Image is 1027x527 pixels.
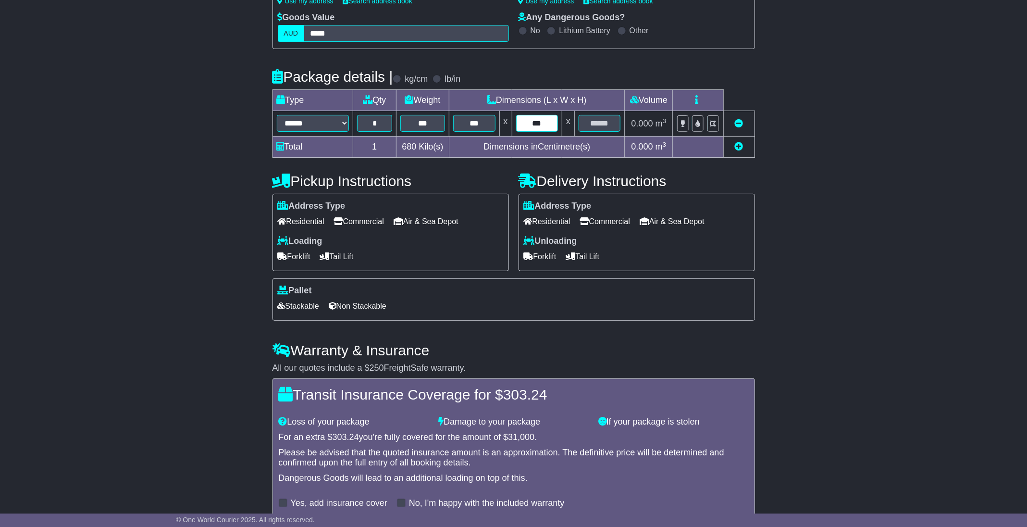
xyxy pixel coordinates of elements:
td: x [499,111,512,137]
h4: Package details | [272,69,393,85]
span: Non Stackable [329,299,386,314]
span: Tail Lift [320,249,354,264]
td: Dimensions (L x W x H) [449,90,625,111]
label: No, I'm happy with the included warranty [409,498,565,509]
div: Loss of your package [274,417,434,427]
label: Lithium Battery [559,26,610,35]
label: Address Type [524,201,592,212]
span: Air & Sea Depot [640,214,705,229]
div: For an extra $ you're fully covered for the amount of $ . [279,432,749,443]
td: Volume [625,90,673,111]
span: 0.000 [631,119,653,128]
span: Forklift [524,249,557,264]
span: Commercial [580,214,630,229]
td: Qty [353,90,396,111]
sup: 3 [663,141,667,148]
label: Loading [278,236,322,247]
span: Tail Lift [566,249,600,264]
div: Dangerous Goods will lead to an additional loading on top of this. [279,473,749,484]
td: Total [272,137,353,158]
span: 250 [370,363,384,373]
span: 31,000 [508,432,534,442]
span: m [656,119,667,128]
span: Residential [278,214,324,229]
label: Other [630,26,649,35]
span: m [656,142,667,151]
h4: Transit Insurance Coverage for $ [279,387,749,402]
td: Dimensions in Centimetre(s) [449,137,625,158]
label: Any Dangerous Goods? [519,13,625,23]
div: All our quotes include a $ FreightSafe warranty. [272,363,755,374]
span: Residential [524,214,570,229]
span: Commercial [334,214,384,229]
span: 303.24 [503,387,547,402]
label: Unloading [524,236,577,247]
td: x [562,111,574,137]
label: AUD [278,25,305,42]
span: 0.000 [631,142,653,151]
label: Yes, add insurance cover [291,498,387,509]
span: 303.24 [333,432,359,442]
td: 1 [353,137,396,158]
td: Kilo(s) [396,137,449,158]
td: Weight [396,90,449,111]
div: Damage to your package [433,417,594,427]
div: If your package is stolen [594,417,754,427]
a: Add new item [735,142,743,151]
td: Type [272,90,353,111]
label: kg/cm [405,74,428,85]
label: Goods Value [278,13,335,23]
label: Address Type [278,201,346,212]
span: © One World Courier 2025. All rights reserved. [176,516,315,524]
span: 680 [402,142,417,151]
h4: Delivery Instructions [519,173,755,189]
label: lb/in [445,74,460,85]
span: Air & Sea Depot [394,214,458,229]
a: Remove this item [735,119,743,128]
sup: 3 [663,117,667,125]
label: Pallet [278,286,312,296]
div: Please be advised that the quoted insurance amount is an approximation. The definitive price will... [279,448,749,468]
label: No [531,26,540,35]
span: Stackable [278,299,319,314]
span: Forklift [278,249,310,264]
h4: Pickup Instructions [272,173,509,189]
h4: Warranty & Insurance [272,342,755,358]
